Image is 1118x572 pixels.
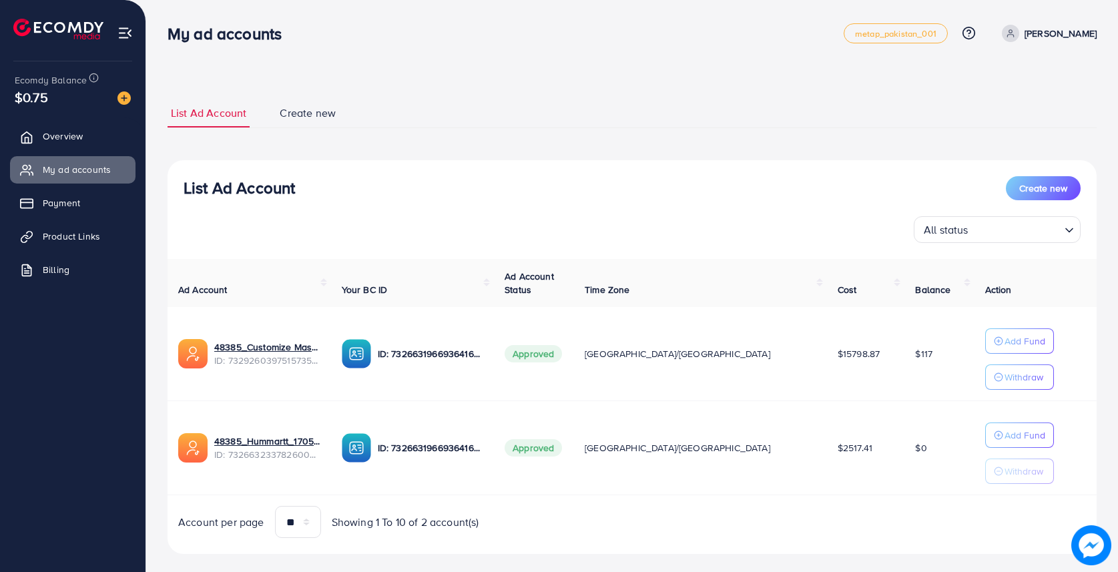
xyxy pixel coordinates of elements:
[178,515,264,530] span: Account per page
[1005,333,1045,349] p: Add Fund
[838,441,872,455] span: $2517.41
[585,441,770,455] span: [GEOGRAPHIC_DATA]/[GEOGRAPHIC_DATA]
[184,178,295,198] h3: List Ad Account
[997,25,1097,42] a: [PERSON_NAME]
[1005,369,1043,385] p: Withdraw
[15,73,87,87] span: Ecomdy Balance
[117,25,133,41] img: menu
[985,283,1012,296] span: Action
[342,283,388,296] span: Your BC ID
[178,283,228,296] span: Ad Account
[585,283,629,296] span: Time Zone
[214,340,320,354] a: 48385_Customize Master_1706476459933
[10,123,135,150] a: Overview
[838,347,880,360] span: $15798.87
[43,196,80,210] span: Payment
[10,223,135,250] a: Product Links
[214,340,320,368] div: <span class='underline'>48385_Customize Master_1706476459933</span></br>7329260397515735041
[1025,25,1097,41] p: [PERSON_NAME]
[985,422,1054,448] button: Add Fund
[1006,176,1081,200] button: Create new
[378,440,484,456] p: ID: 7326631966936416257
[43,163,111,176] span: My ad accounts
[332,515,479,530] span: Showing 1 To 10 of 2 account(s)
[915,283,950,296] span: Balance
[168,24,292,43] h3: My ad accounts
[585,347,770,360] span: [GEOGRAPHIC_DATA]/[GEOGRAPHIC_DATA]
[972,218,1059,240] input: Search for option
[985,459,1054,484] button: Withdraw
[43,263,69,276] span: Billing
[10,190,135,216] a: Payment
[178,433,208,463] img: ic-ads-acc.e4c84228.svg
[921,220,971,240] span: All status
[915,347,932,360] span: $117
[214,354,320,367] span: ID: 7329260397515735041
[505,439,562,457] span: Approved
[214,435,320,462] div: <span class='underline'>48385_Hummartt_1705864545950</span></br>7326632337826004993
[985,328,1054,354] button: Add Fund
[342,433,371,463] img: ic-ba-acc.ded83a64.svg
[15,87,48,107] span: $0.75
[1071,525,1111,565] img: image
[1005,463,1043,479] p: Withdraw
[10,256,135,283] a: Billing
[844,23,948,43] a: metap_pakistan_001
[1019,182,1067,195] span: Create new
[171,105,246,121] span: List Ad Account
[915,441,926,455] span: $0
[178,339,208,368] img: ic-ads-acc.e4c84228.svg
[505,270,554,296] span: Ad Account Status
[214,435,320,448] a: 48385_Hummartt_1705864545950
[13,19,103,39] img: logo
[914,216,1081,243] div: Search for option
[43,129,83,143] span: Overview
[43,230,100,243] span: Product Links
[280,105,336,121] span: Create new
[855,29,936,38] span: metap_pakistan_001
[505,345,562,362] span: Approved
[214,448,320,461] span: ID: 7326632337826004993
[378,346,484,362] p: ID: 7326631966936416257
[117,91,131,105] img: image
[838,283,857,296] span: Cost
[342,339,371,368] img: ic-ba-acc.ded83a64.svg
[10,156,135,183] a: My ad accounts
[1005,427,1045,443] p: Add Fund
[985,364,1054,390] button: Withdraw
